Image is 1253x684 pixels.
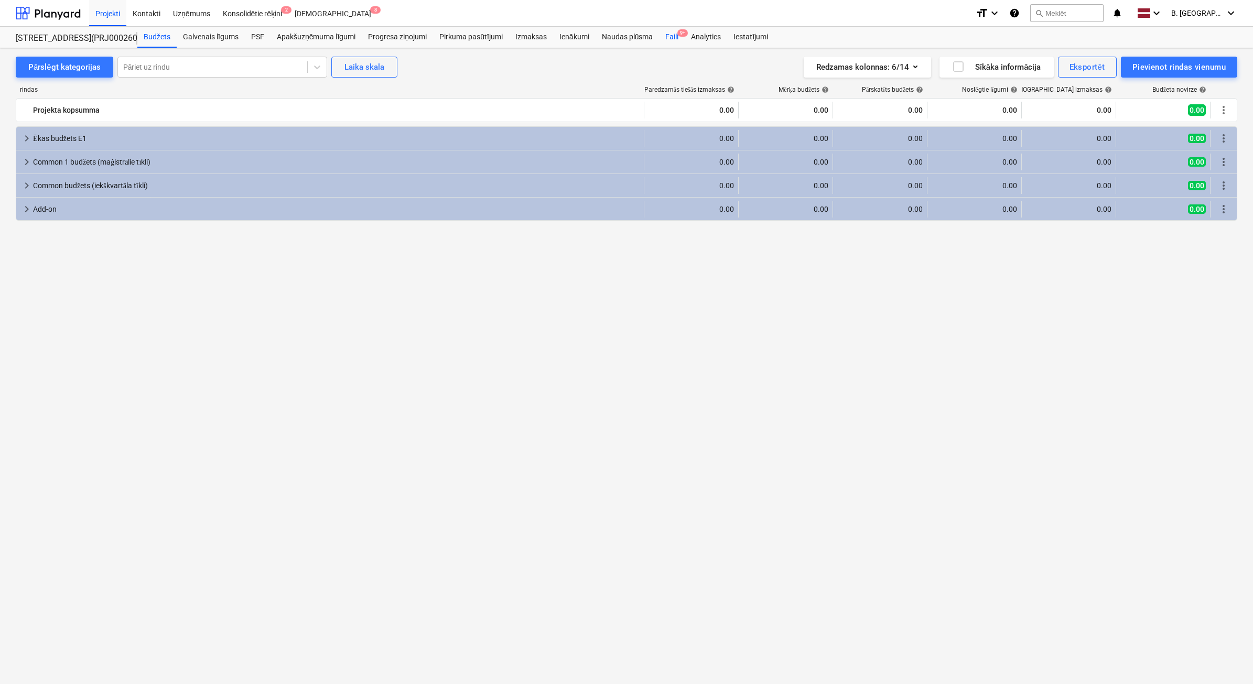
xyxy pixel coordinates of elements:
a: Iestatījumi [727,27,774,48]
span: 9+ [677,29,688,37]
span: Vairāk darbību [1217,156,1230,168]
div: Noslēgtie līgumi [962,86,1018,94]
div: 0.00 [1026,205,1111,213]
div: 0.00 [649,158,734,166]
span: keyboard_arrow_right [20,156,33,168]
i: keyboard_arrow_down [1150,7,1163,19]
span: keyboard_arrow_right [20,179,33,192]
span: 0.00 [1188,204,1206,214]
span: keyboard_arrow_right [20,203,33,215]
span: 0.00 [1188,181,1206,190]
button: Meklēt [1030,4,1104,22]
a: Faili9+ [659,27,685,48]
div: Paredzamās tiešās izmaksas [644,86,734,94]
span: Vairāk darbību [1217,104,1230,116]
button: Sīkāka informācija [939,57,1054,78]
a: Apakšuzņēmuma līgumi [271,27,362,48]
button: Redzamas kolonnas:6/14 [804,57,931,78]
span: help [1197,86,1206,93]
a: Ienākumi [553,27,596,48]
div: Projekta kopsumma [33,102,640,118]
div: 0.00 [837,158,923,166]
i: keyboard_arrow_down [1225,7,1237,19]
a: Naudas plūsma [596,27,660,48]
div: Budžeta novirze [1152,86,1206,94]
a: PSF [245,27,271,48]
span: B. [GEOGRAPHIC_DATA] [1171,9,1224,17]
span: 8 [370,6,381,14]
div: 0.00 [649,102,734,118]
span: help [914,86,923,93]
a: Galvenais līgums [177,27,245,48]
div: 0.00 [743,181,828,190]
div: 0.00 [837,102,923,118]
div: 0.00 [932,134,1017,143]
div: Laika skala [344,60,384,74]
span: 2 [281,6,291,14]
span: keyboard_arrow_right [20,132,33,145]
iframe: Chat Widget [1201,634,1253,684]
div: Pārskatīts budžets [862,86,923,94]
a: Pirkuma pasūtījumi [433,27,509,48]
div: [DEMOGRAPHIC_DATA] izmaksas [1008,86,1112,94]
span: Vairāk darbību [1217,179,1230,192]
div: Eksportēt [1070,60,1105,74]
div: rindas [16,86,645,94]
i: keyboard_arrow_down [988,7,1001,19]
a: Analytics [685,27,727,48]
button: Pievienot rindas vienumu [1121,57,1237,78]
div: 0.00 [743,158,828,166]
div: Pārslēgt kategorijas [28,60,101,74]
button: Eksportēt [1058,57,1117,78]
span: search [1035,9,1043,17]
div: 0.00 [649,134,734,143]
div: 0.00 [1026,102,1111,118]
div: 0.00 [649,205,734,213]
div: 0.00 [743,134,828,143]
div: 0.00 [837,134,923,143]
div: 0.00 [1026,181,1111,190]
span: 0.00 [1188,134,1206,143]
div: 0.00 [1026,134,1111,143]
div: 0.00 [743,205,828,213]
div: Common budžets (iekškvartāla tīkli) [33,177,640,194]
button: Laika skala [331,57,397,78]
i: format_size [976,7,988,19]
div: 0.00 [837,181,923,190]
div: Add-on [33,201,640,218]
div: 0.00 [932,158,1017,166]
div: [STREET_ADDRESS](PRJ0002600) 2601946 [16,33,125,44]
div: 0.00 [932,181,1017,190]
div: Pievienot rindas vienumu [1132,60,1226,74]
div: 0.00 [649,181,734,190]
span: help [819,86,829,93]
button: Pārslēgt kategorijas [16,57,113,78]
span: help [1103,86,1112,93]
div: 0.00 [1026,158,1111,166]
div: Redzamas kolonnas : 6/14 [816,60,919,74]
span: help [1008,86,1018,93]
div: Budžets [137,27,177,48]
div: Faili [659,27,685,48]
div: Mērķa budžets [779,86,829,94]
a: Izmaksas [509,27,553,48]
div: Sīkāka informācija [952,60,1041,74]
span: 0.00 [1188,157,1206,167]
a: Progresa ziņojumi [362,27,433,48]
span: Vairāk darbību [1217,203,1230,215]
span: Vairāk darbību [1217,132,1230,145]
span: 0.00 [1188,104,1206,116]
div: 0.00 [932,205,1017,213]
div: Common 1 budžets (maģistrālie tīkli) [33,154,640,170]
